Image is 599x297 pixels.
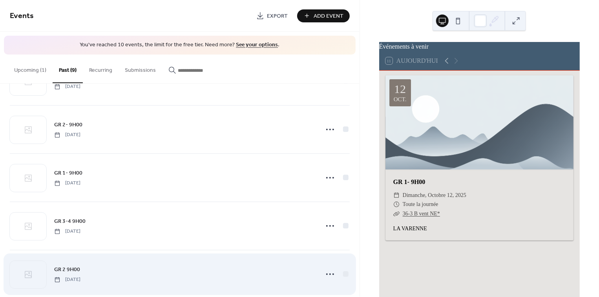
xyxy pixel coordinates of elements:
[385,224,573,233] div: LA VARENNE
[54,265,80,274] a: GR 2 9H00
[54,131,80,138] span: [DATE]
[379,42,580,51] div: Événements à venir
[83,55,119,82] button: Recurring
[54,266,80,274] span: GR 2 9H00
[8,55,53,82] button: Upcoming (1)
[54,217,86,226] a: GR 3-4 9H00
[12,42,348,49] span: You've reached 10 events, the limit for the free tier. Need more? .
[54,83,80,90] span: [DATE]
[54,169,82,178] a: GR 1- 9H00
[54,120,82,129] a: GR 2- 9H00
[54,180,80,187] span: [DATE]
[393,179,426,185] a: GR 1- 9H00
[236,40,278,51] a: See your options
[403,211,440,217] a: 36-3 B vent NE*
[54,228,80,235] span: [DATE]
[267,12,288,20] span: Export
[393,209,400,219] div: ​
[393,191,400,200] div: ​
[54,276,80,283] span: [DATE]
[53,55,83,83] button: Past (9)
[403,200,438,209] span: Toute la journée
[394,83,406,95] div: 12
[10,9,34,24] span: Events
[54,121,82,129] span: GR 2- 9H00
[250,9,294,22] a: Export
[394,97,407,102] div: oct.
[403,191,466,200] span: dimanche, octobre 12, 2025
[54,169,82,177] span: GR 1- 9H00
[393,200,400,209] div: ​
[54,217,86,226] span: GR 3-4 9H00
[119,55,162,82] button: Submissions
